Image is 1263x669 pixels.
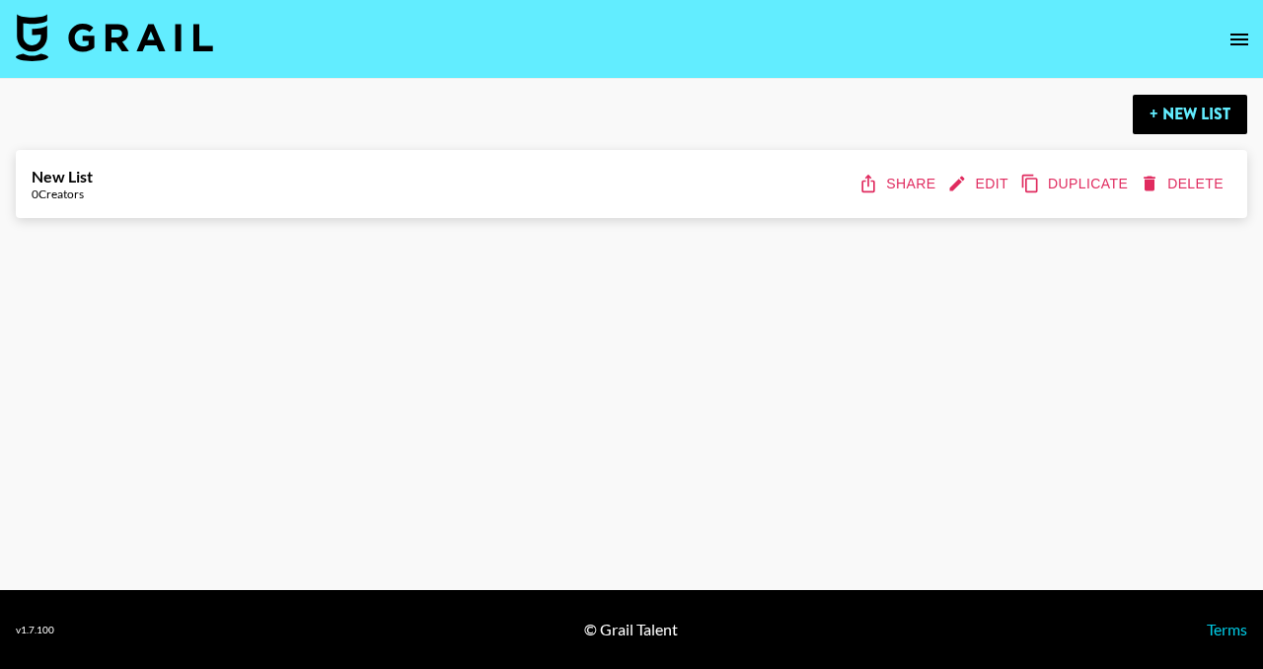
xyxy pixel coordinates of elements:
button: + New List [1133,95,1247,134]
div: 0 Creators [32,186,93,201]
button: delete [1136,166,1231,202]
div: v 1.7.100 [16,624,54,636]
button: edit [943,166,1016,202]
div: © Grail Talent [584,620,678,639]
a: Terms [1207,620,1247,638]
button: duplicate [1016,166,1136,202]
button: share [854,166,943,202]
button: open drawer [1220,20,1259,59]
strong: New List [32,167,93,186]
img: Grail Talent [16,14,213,61]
